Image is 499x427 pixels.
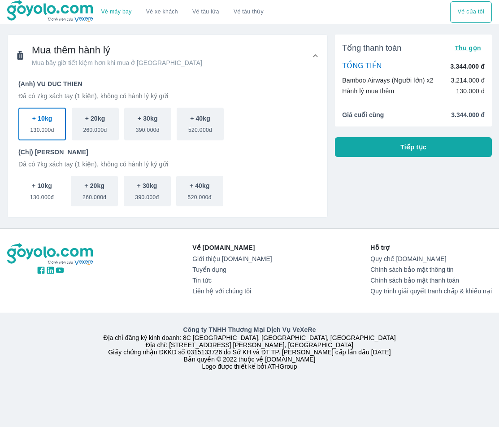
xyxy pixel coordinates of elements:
[450,1,492,23] div: choose transportation mode
[370,266,492,273] a: Chính sách bảo mật thông tin
[185,1,226,23] a: Vé tàu lửa
[7,325,492,334] p: Công ty TNHH Thương Mại Dịch Vụ VeXeRe
[177,108,224,140] button: + 40kg520.000đ
[7,243,94,266] img: logo
[124,108,171,140] button: + 30kg390.000đ
[8,35,327,76] div: Mua thêm hành lýMua bây giờ tiết kiệm hơn khi mua ở [GEOGRAPHIC_DATA]
[82,190,106,201] span: 260.000đ
[370,288,492,295] a: Quy trình giải quyết tranh chấp & khiếu nại
[450,1,492,23] button: Vé của tôi
[32,114,52,123] p: + 10kg
[18,108,317,140] div: scrollable baggage options
[190,114,210,123] p: + 40kg
[32,181,52,190] p: + 10kg
[370,277,492,284] a: Chính sách bảo mật thanh toán
[30,123,54,134] span: 130.000đ
[18,108,66,140] button: + 10kg130.000đ
[192,277,272,284] a: Tin tức
[342,43,401,53] span: Tổng thanh toán
[72,108,119,140] button: + 20kg260.000đ
[370,243,492,252] p: Hỗ trợ
[400,143,426,152] span: Tiếp tục
[136,123,160,134] span: 390.000đ
[18,148,317,157] p: (Chị) [PERSON_NAME]
[456,87,485,96] p: 130.000 đ
[71,176,118,207] button: + 20kg260.000đ
[342,87,394,96] p: Hành lý mua thêm
[146,9,178,15] a: Vé xe khách
[451,76,485,85] p: 3.214.000 đ
[135,190,159,201] span: 390.000đ
[32,58,202,67] span: Mua bây giờ tiết kiệm hơn khi mua ở [GEOGRAPHIC_DATA]
[192,288,272,295] a: Liên hệ với chúng tôi
[226,1,271,23] button: Vé tàu thủy
[124,176,171,207] button: + 30kg390.000đ
[455,44,481,52] span: Thu gọn
[32,44,202,57] span: Mua thêm hành lý
[342,76,433,85] p: Bamboo Airways (Người lớn) x2
[18,176,65,207] button: + 10kg130.000đ
[84,181,104,190] p: + 20kg
[335,137,492,157] button: Tiếp tục
[188,190,212,201] span: 520.000đ
[342,110,384,119] span: Giá cuối cùng
[101,9,132,15] a: Vé máy bay
[18,79,317,88] p: (Anh) VU DUC THIEN
[176,176,223,207] button: + 40kg520.000đ
[18,91,317,100] p: Đã có 7kg xách tay (1 kiện), không có hành lý ký gửi
[451,62,485,71] p: 3.344.000 đ
[8,76,327,217] div: Mua thêm hành lýMua bây giờ tiết kiệm hơn khi mua ở [GEOGRAPHIC_DATA]
[190,181,210,190] p: + 40kg
[85,114,105,123] p: + 20kg
[137,181,157,190] p: + 30kg
[192,243,272,252] p: Về [DOMAIN_NAME]
[18,176,317,207] div: scrollable baggage options
[451,42,485,54] button: Thu gọn
[94,1,271,23] div: choose transportation mode
[451,110,485,119] span: 3.344.000 đ
[342,61,382,71] p: TỔNG TIỀN
[138,114,158,123] p: + 30kg
[370,255,492,262] a: Quy chế [DOMAIN_NAME]
[30,190,54,201] span: 130.000đ
[188,123,212,134] span: 520.000đ
[192,266,272,273] a: Tuyển dụng
[83,123,107,134] span: 260.000đ
[18,160,317,169] p: Đã có 7kg xách tay (1 kiện), không có hành lý ký gửi
[192,255,272,262] a: Giới thiệu [DOMAIN_NAME]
